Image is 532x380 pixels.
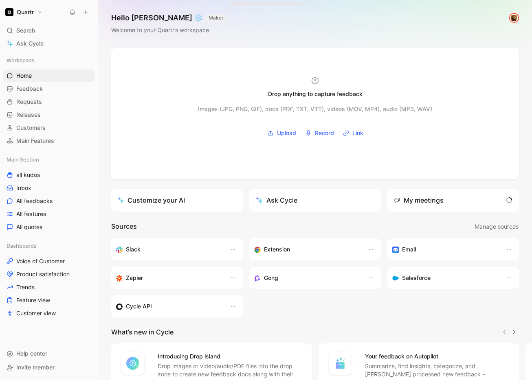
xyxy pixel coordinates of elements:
[3,347,95,360] div: Help center
[394,195,444,205] div: My meetings
[116,301,222,311] div: Sync customers & send feedback from custom sources. Get inspired by our favorite use case
[268,89,363,99] div: Drop anything to capture feedback
[16,197,53,205] span: All feedbacks
[315,128,334,138] span: Record
[16,210,46,218] span: All features
[158,352,302,361] h4: Introducing Drop island
[3,7,44,18] button: QuartrQuartr
[3,221,95,233] a: All quotes
[3,83,95,95] a: Feedback
[264,127,299,139] button: Upload
[264,245,290,254] h3: Extension
[16,257,65,265] span: Voice of Customer
[7,56,35,64] span: Workspace
[16,111,41,119] span: Releases
[7,242,37,250] span: Dashboards
[3,307,95,319] a: Customer view
[3,208,95,220] a: All features
[475,222,519,231] span: Manage sources
[16,39,44,48] span: Ask Cycle
[111,13,226,23] h1: Hello [PERSON_NAME] ❄️
[254,245,360,254] div: Capture feedback from anywhere on the web
[3,195,95,207] a: All feedbacks
[126,273,143,283] h3: Zapier
[365,352,510,361] h4: Your feedback on Autopilot
[3,153,95,233] div: Main Sectionall kudosInboxAll feedbacksAll featuresAll quotes
[16,350,47,357] span: Help center
[16,283,35,291] span: Trends
[510,14,518,22] img: avatar
[402,245,416,254] h3: Email
[16,98,42,106] span: Requests
[3,240,95,319] div: DashboardsVoice of CustomerProduct satisfactionTrendsFeature viewCustomer view
[3,361,95,373] div: Invite member
[7,155,39,164] span: Main Section
[16,26,35,35] span: Search
[352,128,363,138] span: Link
[474,221,519,232] button: Manage sources
[3,153,95,166] div: Main Section
[340,127,366,139] button: Link
[111,327,174,337] h2: What’s new in Cycle
[3,255,95,267] a: Voice of Customer
[3,281,95,293] a: Trends
[116,245,222,254] div: Sync your customers, send feedback and get updates in Slack
[3,169,95,181] a: all kudos
[116,273,222,283] div: Capture feedback from thousands of sources with Zapier (survey results, recordings, sheets, etc).
[3,24,95,37] div: Search
[111,25,226,35] div: Welcome to your Quartr’s workspace
[3,268,95,280] a: Product satisfaction
[16,171,40,179] span: all kudos
[118,195,185,205] div: Customize your AI
[16,296,50,304] span: Feature view
[16,364,55,371] span: Invite member
[3,109,95,121] a: Releases
[249,189,381,212] button: Ask Cycle
[302,127,337,139] button: Record
[5,8,13,16] img: Quartr
[206,14,226,22] button: MAKER
[3,240,95,252] div: Dashboards
[111,189,243,212] a: Customize your AI
[3,96,95,108] a: Requests
[16,124,46,132] span: Customers
[402,273,431,283] h3: Salesforce
[16,184,31,192] span: Inbox
[3,70,95,82] a: Home
[16,137,54,145] span: Main Features
[126,301,152,311] h3: Cycle API
[264,273,278,283] h3: Gong
[277,128,296,138] span: Upload
[111,221,137,232] h2: Sources
[16,270,70,278] span: Product satisfaction
[3,54,95,66] div: Workspace
[16,223,42,231] span: All quotes
[254,273,360,283] div: Capture feedback from your incoming calls
[3,37,95,50] a: Ask Cycle
[198,104,432,114] div: Images (JPG, PNG, GIF), docs (PDF, TXT, VTT), videos (MOV, MP4), audio (MP3, WAV)
[392,245,498,254] div: Forward emails to your feedback inbox
[3,135,95,147] a: Main Features
[3,122,95,134] a: Customers
[3,294,95,306] a: Feature view
[16,309,56,317] span: Customer view
[16,72,32,80] span: Home
[3,182,95,194] a: Inbox
[256,195,297,205] div: Ask Cycle
[17,9,34,16] h1: Quartr
[16,85,43,93] span: Feedback
[126,245,141,254] h3: Slack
